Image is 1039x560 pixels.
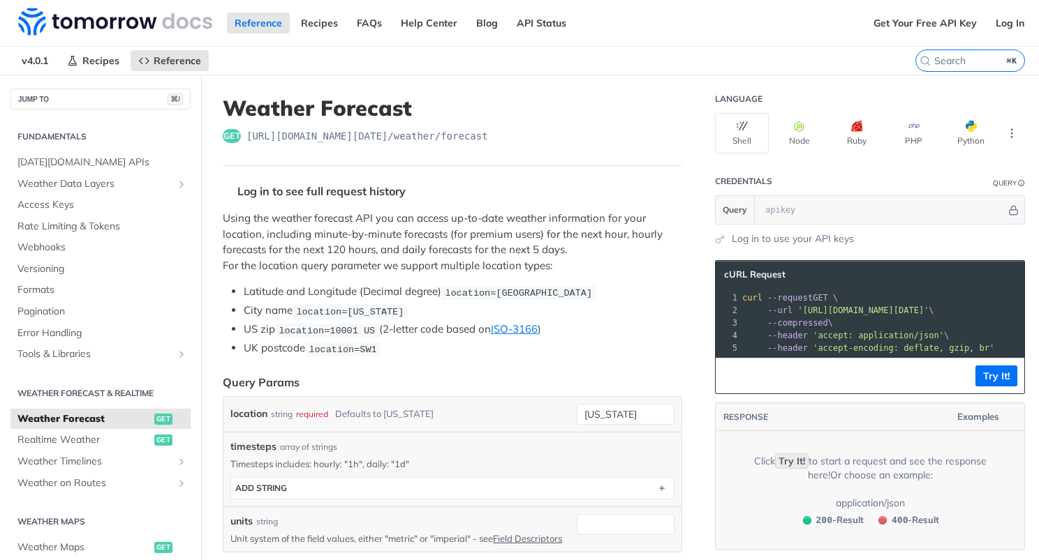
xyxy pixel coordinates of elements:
a: Rate Limiting & Tokens [10,216,191,237]
a: Pagination [10,301,191,322]
span: - Result [892,513,939,527]
span: '[URL][DOMAIN_NAME][DATE]' [797,305,929,315]
span: Weather Forecast [17,412,151,426]
span: Reference [154,54,201,67]
button: 200200-Result [796,513,869,527]
a: API Status [509,13,574,33]
a: FAQs [349,13,390,33]
a: Recipes [59,50,127,71]
span: Examples [957,410,999,424]
button: Ruby [830,113,883,153]
a: Help Center [393,13,465,33]
p: Unit system of the field values, either "metric" or "imperial" - see [230,532,571,545]
span: Recipes [82,54,119,67]
button: ADD string [231,478,674,499]
label: location [230,404,267,424]
span: 200 [803,516,811,524]
span: curl [742,293,762,303]
button: Try It! [975,365,1017,386]
span: location=SW1 [309,344,376,354]
a: Weather Forecastget [10,409,191,430]
span: get [154,414,172,425]
span: --request [767,293,813,303]
span: 400 [878,516,887,524]
a: Versioning [10,259,191,280]
a: Webhooks [10,237,191,258]
div: 5 [716,342,739,354]
li: Latitude and Longitude (Decimal degree) [244,284,682,300]
span: location=[GEOGRAPHIC_DATA] [445,287,592,298]
span: 'accept-encoding: deflate, gzip, br' [813,343,994,353]
div: QueryInformation [993,178,1025,188]
button: Show subpages for Weather on Routes [176,478,187,489]
span: location=10001 US [279,325,375,335]
h2: Fundamentals [10,130,191,143]
div: Log in to see full request history [223,183,406,199]
div: Click to start a request and see the response here! Or choose an example: [738,454,1002,482]
button: Shell [715,113,769,153]
div: required [296,404,328,424]
a: Recipes [293,13,346,33]
span: timesteps [230,439,277,454]
span: https://api.tomorrow.io/v4/weather/forecast [246,129,488,143]
label: units [230,514,253,529]
div: application/json [836,496,905,510]
i: Information [1018,180,1025,187]
button: Examples [952,410,1017,424]
span: \ [742,318,833,328]
div: ADD string [235,483,287,493]
a: Weather TimelinesShow subpages for Weather Timelines [10,451,191,472]
button: Query [716,196,755,224]
svg: Search [920,55,931,66]
button: JUMP TO⌘/ [10,89,191,109]
span: 200 [816,515,832,525]
span: Weather Timelines [17,455,172,469]
h2: Weather Forecast & realtime [10,387,191,400]
span: Query [723,204,747,216]
a: Log in to use your API keys [732,232,854,246]
a: Get Your Free API Key [866,13,985,33]
span: get [154,542,172,553]
a: Error Handling [10,323,191,344]
span: --url [767,305,793,315]
p: Timesteps includes: hourly: "1h", daily: "1d" [230,457,675,470]
code: Try It! [775,453,809,469]
a: Field Descriptors [493,533,562,544]
div: 1 [716,292,739,304]
button: Node [772,113,826,153]
button: 400400-Result [871,513,944,527]
span: 'accept: application/json' [813,331,944,340]
kbd: ⌘K [1003,54,1021,68]
button: RESPONSE [723,410,769,424]
a: Blog [469,13,506,33]
a: ISO-3166 [491,322,538,335]
a: Formats [10,280,191,301]
button: Python [944,113,998,153]
span: GET \ [742,293,838,303]
span: --header [767,331,808,340]
a: Realtime Weatherget [10,430,191,451]
span: Weather on Routes [17,476,172,490]
span: Realtime Weather [17,433,151,447]
span: [DATE][DOMAIN_NAME] APIs [17,156,187,169]
button: Copy to clipboard [723,365,742,386]
input: apikey [758,196,1006,224]
h2: Weather Maps [10,515,191,528]
a: Reference [227,13,290,33]
button: cURL Request [719,268,801,282]
span: \ [742,305,934,315]
a: Log In [988,13,1032,33]
div: Query Params [223,374,300,391]
button: Show subpages for Weather Timelines [176,456,187,467]
span: Access Keys [17,198,187,212]
span: get [154,434,172,446]
span: v4.0.1 [14,50,56,71]
p: Using the weather forecast API you can access up-to-date weather information for your location, i... [223,211,682,273]
span: \ [742,331,949,340]
button: Show subpages for Tools & Libraries [176,349,187,360]
img: Tomorrow.io Weather API Docs [18,8,212,36]
span: Rate Limiting & Tokens [17,220,187,234]
div: Language [715,93,762,105]
a: Weather on RoutesShow subpages for Weather on Routes [10,473,191,494]
div: array of strings [280,441,337,453]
